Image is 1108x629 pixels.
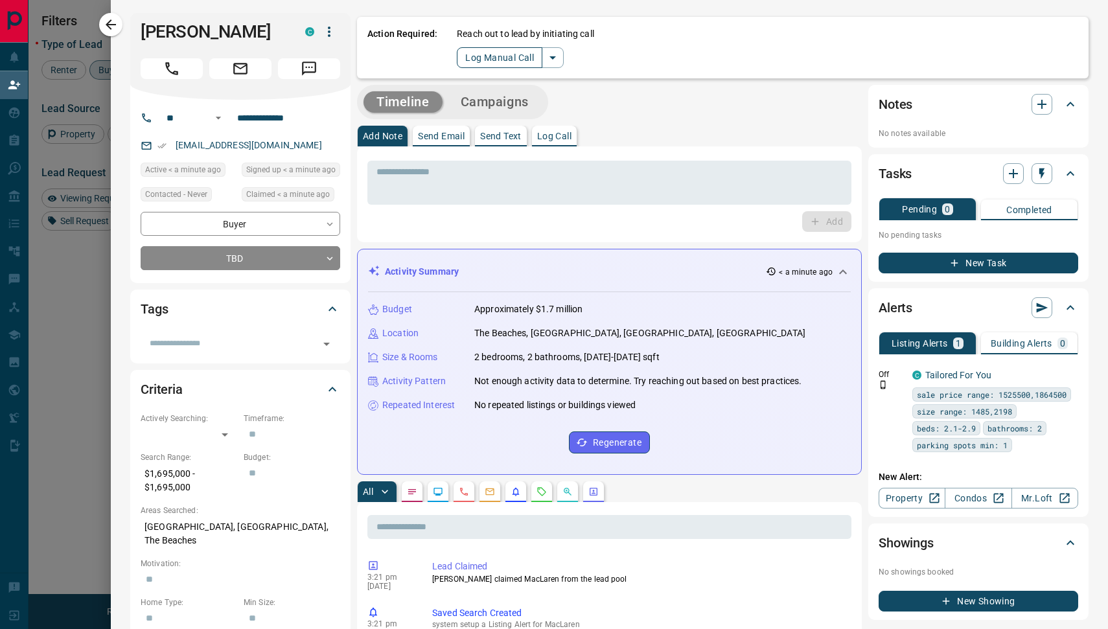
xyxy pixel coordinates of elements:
p: No showings booked [879,566,1078,578]
p: Send Email [418,132,465,141]
span: Email [209,58,271,79]
button: Timeline [364,91,443,113]
p: [PERSON_NAME] claimed MacLaren from the lead pool [432,573,846,585]
svg: Notes [407,486,417,497]
p: No pending tasks [879,225,1078,245]
span: Contacted - Never [145,188,207,201]
p: Motivation: [141,558,340,569]
p: Search Range: [141,452,237,463]
p: Timeframe: [244,413,340,424]
a: Property [879,488,945,509]
p: 3:21 pm [367,573,413,582]
p: Location [382,326,419,340]
p: Send Text [480,132,522,141]
p: No repeated listings or buildings viewed [474,398,636,412]
p: Add Note [363,132,402,141]
p: New Alert: [879,470,1078,484]
div: Tue Sep 16 2025 [242,163,340,181]
p: Lead Claimed [432,560,846,573]
span: size range: 1485,2198 [917,405,1012,418]
p: All [363,487,373,496]
p: Listing Alerts [892,339,948,348]
div: Notes [879,89,1078,120]
p: Areas Searched: [141,505,340,516]
p: No notes available [879,128,1078,139]
button: New Task [879,253,1078,273]
h2: Alerts [879,297,912,318]
div: Tue Sep 16 2025 [141,163,235,181]
p: < a minute ago [779,266,833,278]
h1: [PERSON_NAME] [141,21,286,42]
a: Condos [945,488,1011,509]
span: Signed up < a minute ago [246,163,336,176]
button: New Showing [879,591,1078,612]
p: 0 [945,205,950,214]
p: Home Type: [141,597,237,608]
a: [EMAIL_ADDRESS][DOMAIN_NAME] [176,140,322,150]
a: Tailored For You [925,370,991,380]
div: Alerts [879,292,1078,323]
svg: Email Verified [157,141,167,150]
svg: Emails [485,486,495,497]
h2: Tasks [879,163,912,184]
a: Mr.Loft [1011,488,1078,509]
div: Activity Summary< a minute ago [368,260,851,284]
p: Budget: [244,452,340,463]
h2: Criteria [141,379,183,400]
p: Repeated Interest [382,398,455,412]
span: Claimed < a minute ago [246,188,330,201]
p: Min Size: [244,597,340,608]
div: Buyer [141,212,340,236]
p: $1,695,000 - $1,695,000 [141,463,237,498]
p: Saved Search Created [432,606,846,620]
div: Tue Sep 16 2025 [242,187,340,205]
svg: Calls [459,486,469,497]
p: Log Call [537,132,571,141]
p: [DATE] [367,582,413,591]
p: The Beaches, [GEOGRAPHIC_DATA], [GEOGRAPHIC_DATA], [GEOGRAPHIC_DATA] [474,326,805,340]
svg: Agent Actions [588,486,599,497]
div: condos.ca [305,27,314,36]
span: sale price range: 1525500,1864500 [917,388,1067,401]
h2: Showings [879,532,934,553]
p: Reach out to lead by initiating call [457,27,594,41]
span: parking spots min: 1 [917,439,1008,452]
span: Call [141,58,203,79]
h2: Tags [141,299,168,319]
svg: Listing Alerts [511,486,521,497]
span: Message [278,58,340,79]
p: Approximately $1.7 million [474,303,583,316]
div: split button [457,47,564,68]
p: Completed [1006,205,1052,214]
div: Tags [141,293,340,325]
p: Activity Summary [385,265,459,279]
p: Action Required: [367,27,437,68]
span: Active < a minute ago [145,163,221,176]
span: beds: 2.1-2.9 [917,422,976,435]
button: Log Manual Call [457,47,542,68]
p: Actively Searching: [141,413,237,424]
p: Off [879,369,905,380]
svg: Requests [537,486,547,497]
svg: Push Notification Only [879,380,888,389]
p: Pending [902,205,937,214]
div: Criteria [141,374,340,405]
p: Building Alerts [991,339,1052,348]
span: bathrooms: 2 [987,422,1042,435]
button: Campaigns [448,91,542,113]
p: 1 [956,339,961,348]
p: Size & Rooms [382,350,438,364]
p: Not enough activity data to determine. Try reaching out based on best practices. [474,374,802,388]
p: 0 [1060,339,1065,348]
h2: Notes [879,94,912,115]
p: Budget [382,303,412,316]
button: Regenerate [569,431,650,453]
div: condos.ca [912,371,921,380]
div: Showings [879,527,1078,558]
p: system setup a Listing Alert for MacLaren [432,620,846,629]
svg: Lead Browsing Activity [433,486,443,497]
p: 2 bedrooms, 2 bathrooms, [DATE]-[DATE] sqft [474,350,660,364]
div: Tasks [879,158,1078,189]
p: Activity Pattern [382,374,446,388]
svg: Opportunities [562,486,573,497]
